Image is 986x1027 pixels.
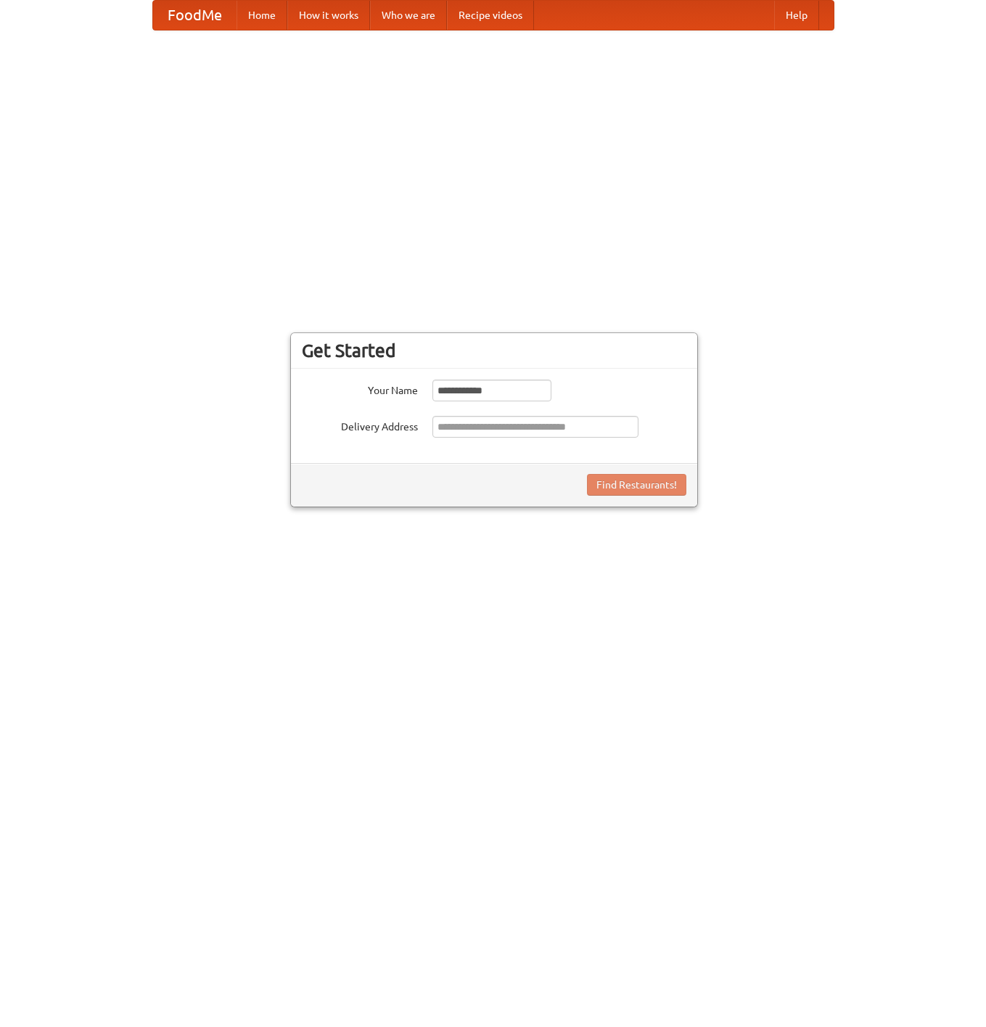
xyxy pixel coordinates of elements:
a: How it works [287,1,370,30]
a: FoodMe [153,1,237,30]
label: Delivery Address [302,416,418,434]
button: Find Restaurants! [587,474,686,496]
label: Your Name [302,380,418,398]
h3: Get Started [302,340,686,361]
a: Who we are [370,1,447,30]
a: Recipe videos [447,1,534,30]
a: Home [237,1,287,30]
a: Help [774,1,819,30]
